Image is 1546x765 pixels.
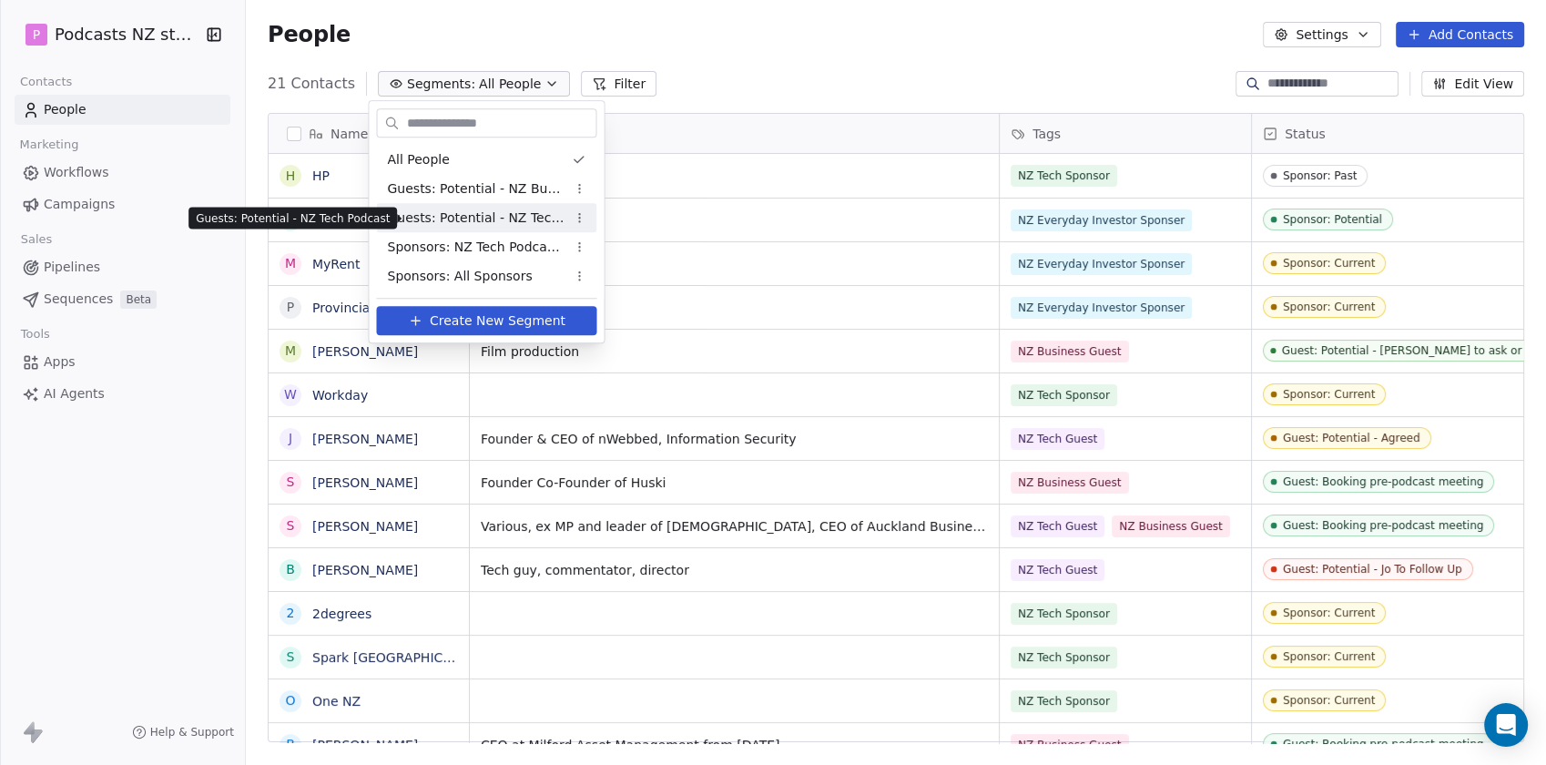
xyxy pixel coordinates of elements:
span: All People [387,150,449,169]
p: Guests: Potential - NZ Tech Podcast [196,211,390,226]
span: Sponsors: NZ Tech Podcast - current [387,238,565,257]
span: Sponsors: All Sponsors [387,267,532,286]
div: Suggestions [376,145,596,291]
span: Create New Segment [430,311,565,331]
button: Create New Segment [376,306,596,335]
span: Guests: Potential - NZ Business Podcast [387,179,565,199]
span: Guests: Potential - NZ Tech Podcast [387,209,565,228]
